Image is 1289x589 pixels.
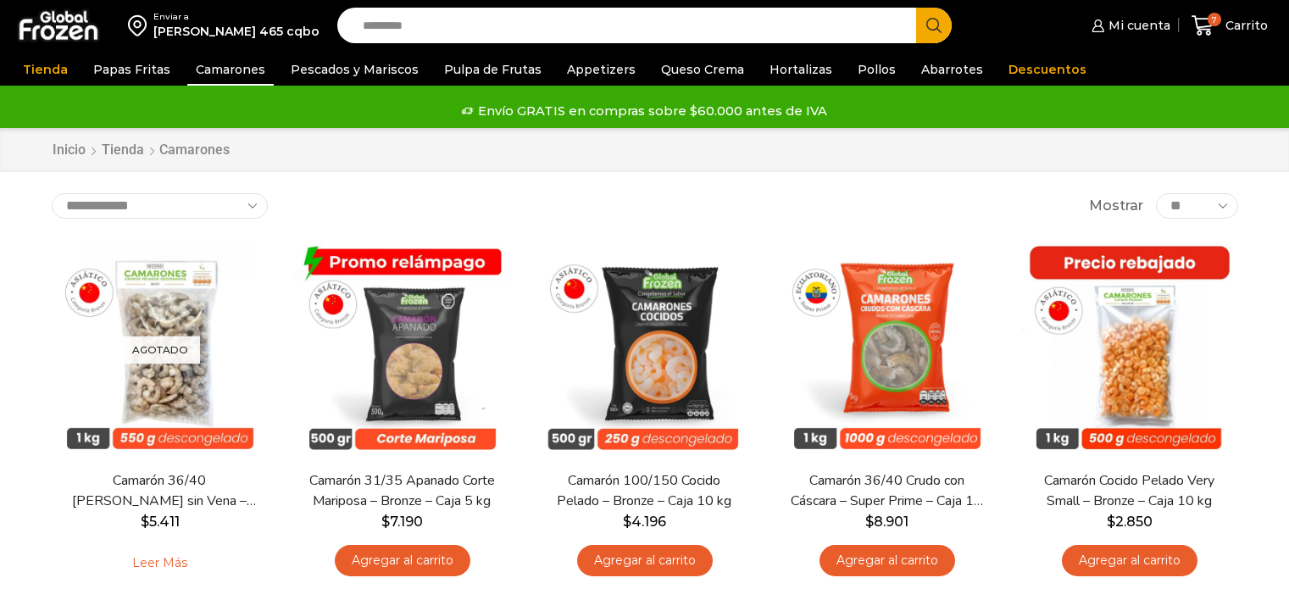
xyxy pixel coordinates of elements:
[187,53,274,86] a: Camarones
[52,141,86,160] a: Inicio
[820,545,955,576] a: Agregar al carrito: “Camarón 36/40 Crudo con Cáscara - Super Prime - Caja 10 kg”
[141,514,149,530] span: $
[916,8,952,43] button: Search button
[153,11,319,23] div: Enviar a
[761,53,841,86] a: Hortalizas
[1221,17,1268,34] span: Carrito
[1000,53,1095,86] a: Descuentos
[85,53,179,86] a: Papas Fritas
[1107,514,1153,530] bdi: 2.850
[1107,514,1115,530] span: $
[436,53,550,86] a: Pulpa de Frutas
[52,141,230,160] nav: Breadcrumb
[120,336,200,364] p: Agotado
[62,471,257,510] a: Camarón 36/40 [PERSON_NAME] sin Vena – Bronze – Caja 10 kg
[304,471,499,510] a: Camarón 31/35 Apanado Corte Mariposa – Bronze – Caja 5 kg
[381,514,390,530] span: $
[1089,197,1143,216] span: Mostrar
[128,11,153,40] img: address-field-icon.svg
[1031,471,1226,510] a: Camarón Cocido Pelado Very Small – Bronze – Caja 10 kg
[577,545,713,576] a: Agregar al carrito: “Camarón 100/150 Cocido Pelado - Bronze - Caja 10 kg”
[623,514,666,530] bdi: 4.196
[52,193,268,219] select: Pedido de la tienda
[558,53,644,86] a: Appetizers
[849,53,904,86] a: Pollos
[141,514,180,530] bdi: 5.411
[1208,13,1221,26] span: 7
[1062,545,1197,576] a: Agregar al carrito: “Camarón Cocido Pelado Very Small - Bronze - Caja 10 kg”
[159,142,230,158] h1: Camarones
[547,471,742,510] a: Camarón 100/150 Cocido Pelado – Bronze – Caja 10 kg
[101,141,145,160] a: Tienda
[913,53,992,86] a: Abarrotes
[1104,17,1170,34] span: Mi cuenta
[623,514,631,530] span: $
[1187,6,1272,46] a: 7 Carrito
[789,471,984,510] a: Camarón 36/40 Crudo con Cáscara – Super Prime – Caja 10 kg
[106,545,214,581] a: Leé más sobre “Camarón 36/40 Crudo Pelado sin Vena - Bronze - Caja 10 kg”
[282,53,427,86] a: Pescados y Mariscos
[865,514,874,530] span: $
[865,514,908,530] bdi: 8.901
[14,53,76,86] a: Tienda
[381,514,423,530] bdi: 7.190
[653,53,753,86] a: Queso Crema
[153,23,319,40] div: [PERSON_NAME] 465 cqbo
[1087,8,1170,42] a: Mi cuenta
[335,545,470,576] a: Agregar al carrito: “Camarón 31/35 Apanado Corte Mariposa - Bronze - Caja 5 kg”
